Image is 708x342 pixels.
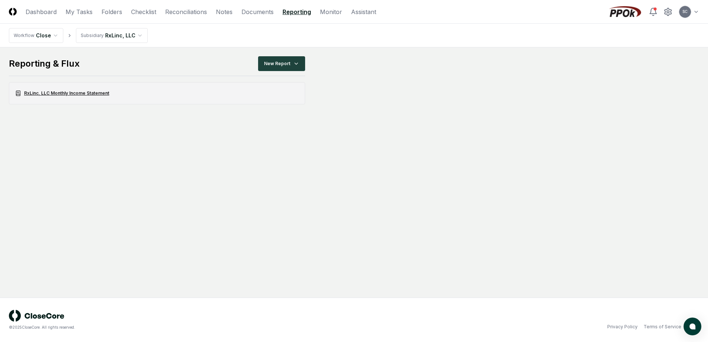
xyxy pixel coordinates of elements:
a: Reconciliations [165,7,207,16]
a: Checklist [131,7,156,16]
a: Notes [216,7,233,16]
div: © 2025 CloseCore. All rights reserved. [9,325,354,330]
div: Reporting & Flux [9,58,80,70]
a: Folders [101,7,122,16]
a: Dashboard [26,7,57,16]
button: New Report [258,56,305,71]
a: Reporting [283,7,311,16]
a: Privacy Policy [607,323,638,330]
button: atlas-launcher [684,318,701,335]
div: Subsidiary [81,32,104,39]
a: Terms of Service [644,323,681,330]
img: logo [9,310,64,322]
a: Assistant [351,7,376,16]
a: RxLinc, LLC Monthly Income Statement [9,82,305,104]
img: PPOk logo [607,6,643,18]
a: Documents [241,7,274,16]
button: SC [678,5,692,19]
a: My Tasks [66,7,93,16]
div: Workflow [14,32,34,39]
span: SC [682,9,688,14]
a: Monitor [320,7,342,16]
nav: breadcrumb [9,28,148,43]
img: Logo [9,8,17,16]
